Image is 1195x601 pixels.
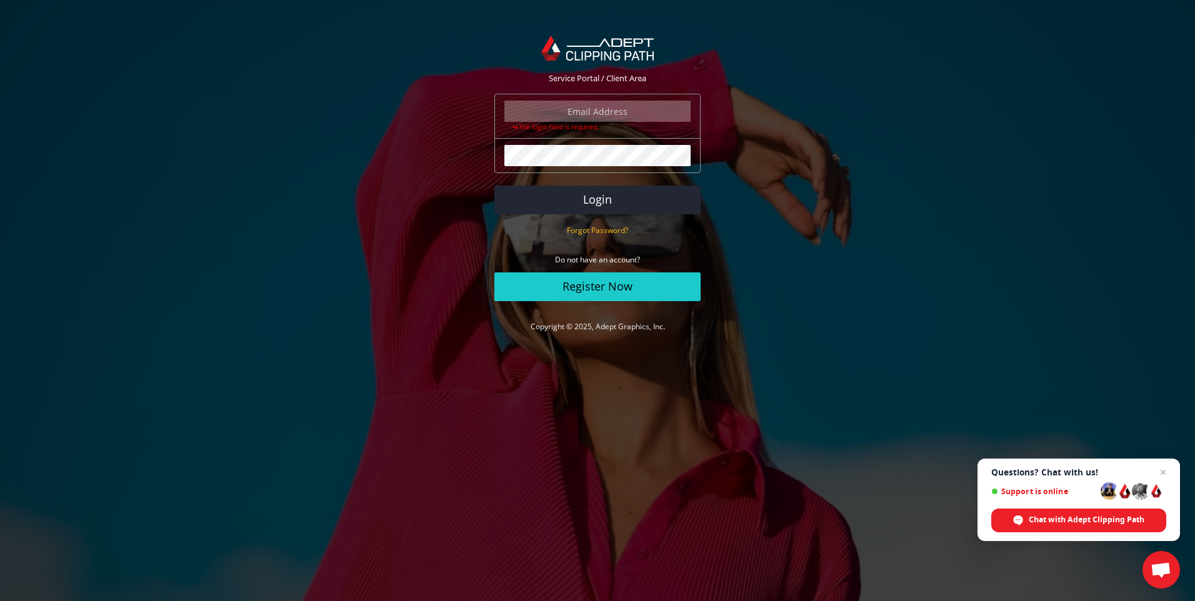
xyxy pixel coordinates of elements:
[549,72,646,84] span: Service Portal / Client Area
[504,122,691,132] div: The login field is required.
[567,225,628,236] small: Forgot Password?
[555,254,640,265] small: Do not have an account?
[504,101,691,122] input: Email Address
[531,321,665,332] a: Copyright © 2025, Adept Graphics, Inc.
[991,487,1096,496] span: Support is online
[1029,514,1144,525] span: Chat with Adept Clipping Path
[494,272,701,301] a: Register Now
[1142,551,1180,589] div: Open chat
[991,467,1166,477] span: Questions? Chat with us!
[991,509,1166,532] div: Chat with Adept Clipping Path
[1156,465,1171,480] span: Close chat
[541,36,653,61] img: Adept Graphics
[567,224,628,236] a: Forgot Password?
[494,186,701,214] button: Login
